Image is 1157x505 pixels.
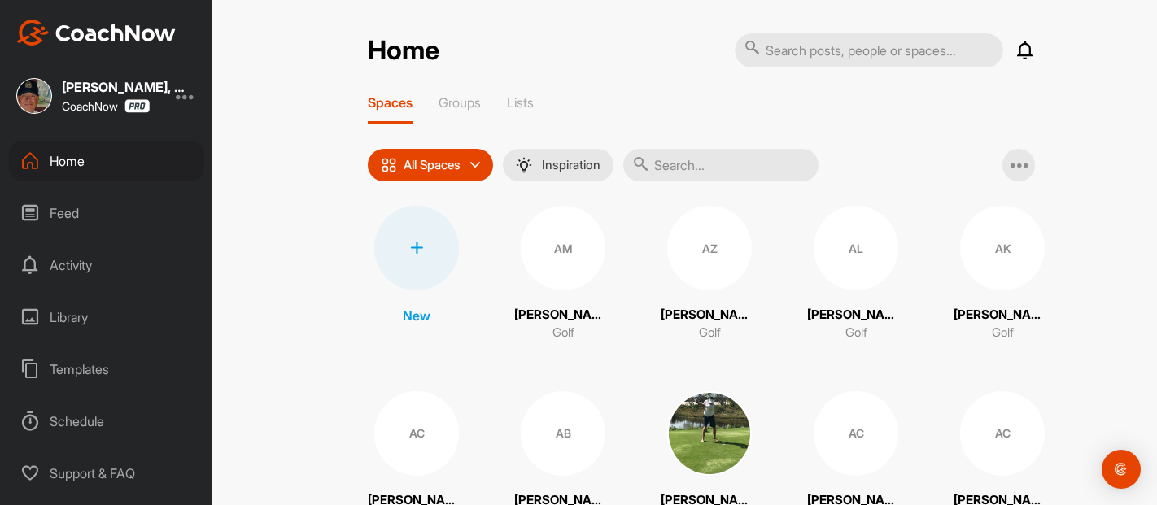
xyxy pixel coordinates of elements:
div: AK [960,206,1045,290]
div: AC [374,391,459,476]
div: Schedule [9,401,204,442]
div: Open Intercom Messenger [1102,450,1141,489]
div: AM [521,206,605,290]
div: AC [960,391,1045,476]
a: AZ[PERSON_NAME]Golf [661,206,758,342]
img: menuIcon [516,157,532,173]
div: CoachNow [62,99,150,113]
p: [PERSON_NAME] [661,306,758,324]
p: Groups [439,94,481,111]
div: Activity [9,245,204,285]
p: [PERSON_NAME] [807,306,905,324]
a: AL[PERSON_NAME]Golf [807,206,905,342]
div: [PERSON_NAME], PGA Master Teacher [62,81,192,94]
a: AK[PERSON_NAME]Golf [954,206,1051,342]
p: [PERSON_NAME] [954,306,1051,324]
p: Lists [507,94,534,111]
p: Inspiration [542,159,600,172]
img: square_16ab86b3e7507e255ecc9a7a1efa3f0f.jpg [667,391,752,476]
p: [PERSON_NAME] [514,306,612,324]
img: CoachNow Pro [124,99,150,113]
img: CoachNow [16,20,176,46]
p: Golf [845,324,867,342]
div: Support & FAQ [9,453,204,494]
div: Feed [9,193,204,233]
div: Home [9,141,204,181]
p: All Spaces [404,159,461,172]
p: Golf [992,324,1014,342]
p: Golf [552,324,574,342]
img: icon [381,157,397,173]
h2: Home [368,35,439,67]
p: New [403,306,430,325]
input: Search... [623,149,819,181]
div: Templates [9,349,204,390]
img: square_6f22663c80ea9c74e238617ec5116298.jpg [16,78,52,114]
div: AC [814,391,898,476]
div: AL [814,206,898,290]
input: Search posts, people or spaces... [735,33,1003,67]
div: AZ [667,206,752,290]
p: Golf [699,324,721,342]
a: AM[PERSON_NAME]Golf [514,206,612,342]
div: AB [521,391,605,476]
div: Library [9,297,204,337]
p: Spaces [368,94,413,111]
